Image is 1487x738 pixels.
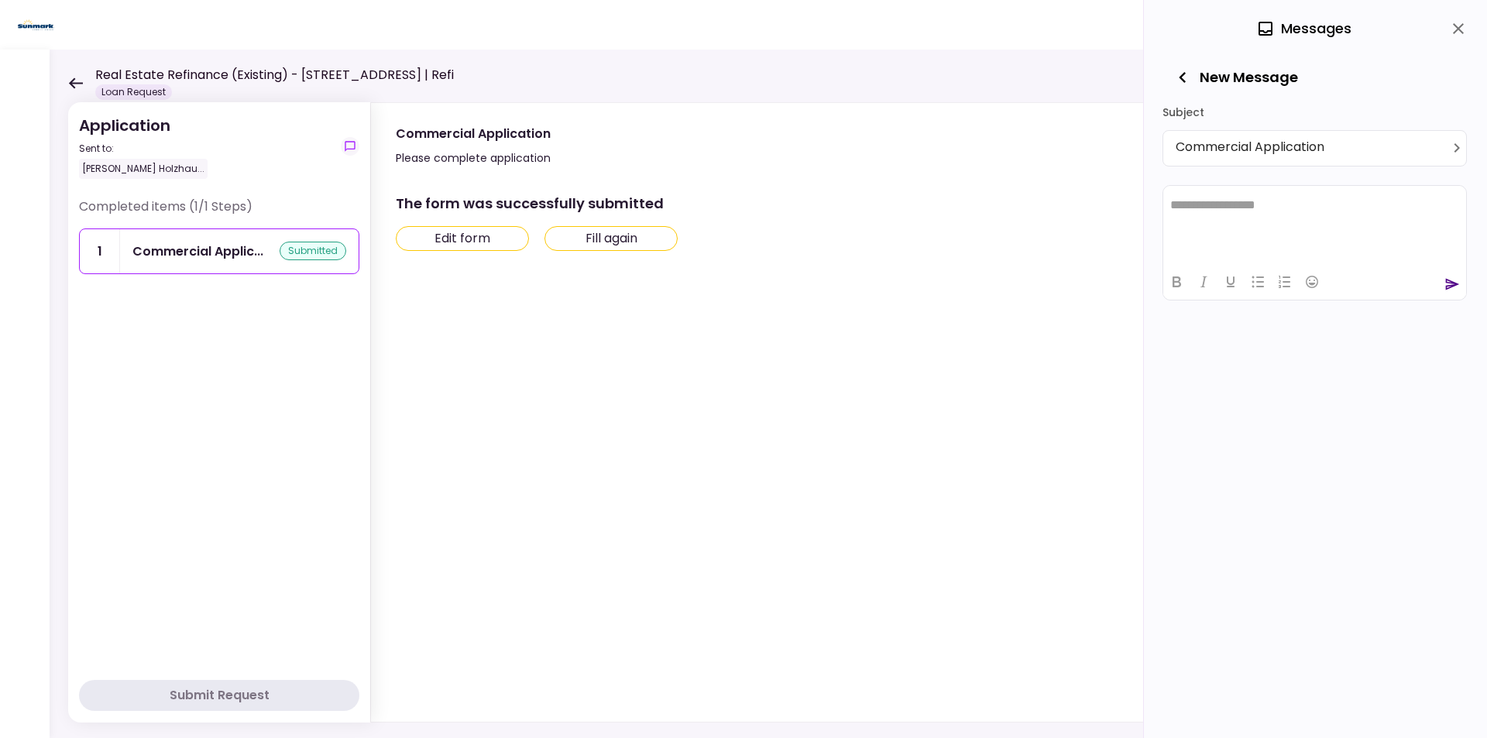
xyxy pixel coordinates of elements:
[132,242,263,261] div: Commercial Application
[1163,271,1190,293] button: Bold
[1190,271,1217,293] button: Italic
[396,149,551,167] div: Please complete application
[95,84,172,100] div: Loan Request
[79,142,208,156] div: Sent to:
[170,686,270,705] div: Submit Request
[1163,186,1466,263] iframe: Rich Text Area
[341,137,359,156] button: show-messages
[396,193,1427,214] div: The form was successfully submitted
[1245,271,1271,293] button: Bullet list
[396,124,551,143] div: Commercial Application
[1444,276,1460,292] button: send
[79,680,359,711] button: Submit Request
[1256,17,1351,40] div: Messages
[79,197,359,228] div: Completed items (1/1 Steps)
[396,226,529,251] button: Edit form
[1272,271,1298,293] button: Numbered list
[79,159,208,179] div: [PERSON_NAME] Holzhau...
[370,102,1456,723] div: Commercial ApplicationPlease complete applicationsubmittedshow-messagesThe form was successfully ...
[80,229,120,273] div: 1
[1176,137,1460,160] div: Commercial Application
[280,242,346,260] div: submitted
[79,228,359,274] a: 1Commercial Applicationsubmitted
[95,66,454,84] h1: Real Estate Refinance (Existing) - [STREET_ADDRESS] | Refi
[15,13,57,36] img: Partner icon
[1299,271,1325,293] button: Emojis
[1162,57,1310,98] button: New Message
[544,226,678,251] button: Fill again
[79,114,208,179] div: Application
[1162,101,1467,124] div: Subject
[1217,271,1244,293] button: Underline
[1445,15,1472,42] button: close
